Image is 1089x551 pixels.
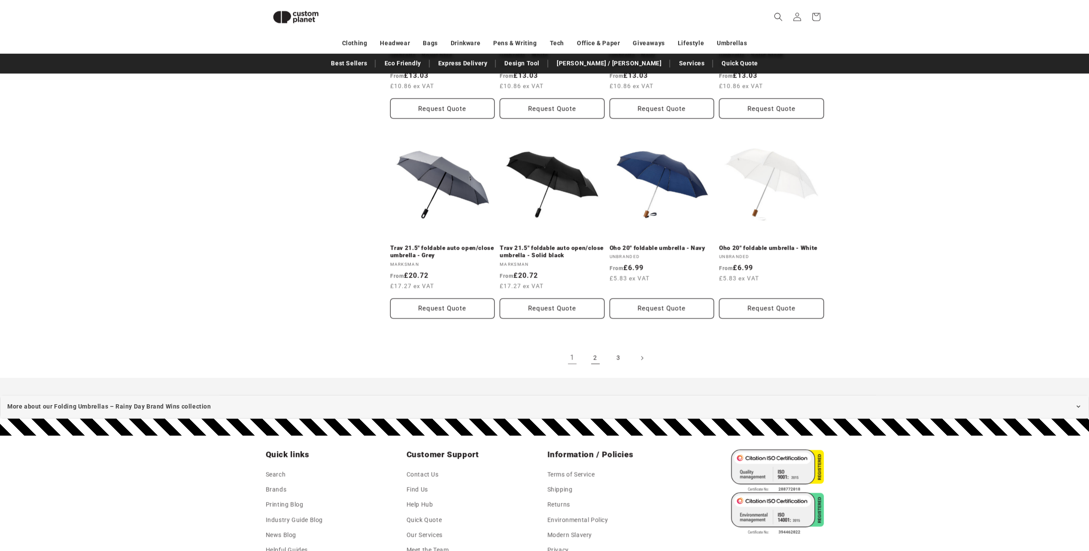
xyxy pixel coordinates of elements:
[266,469,286,482] a: Search
[586,348,605,367] a: Page 2
[266,449,401,460] h2: Quick links
[493,36,537,51] a: Pens & Writing
[390,244,495,259] a: Trav 21.5" foldable auto open/close umbrella - Grey
[717,56,762,71] a: Quick Quote
[266,3,326,30] img: Custom Planet
[266,482,287,497] a: Brands
[547,512,608,527] a: Environmental Policy
[731,449,824,492] img: ISO 9001 Certified
[547,527,592,542] a: Modern Slavery
[406,469,439,482] a: Contact Us
[610,298,714,318] : Request Quote
[552,56,666,71] a: [PERSON_NAME] / [PERSON_NAME]
[547,497,570,512] a: Returns
[390,298,495,318] : Request Quote
[406,512,442,527] a: Quick Quote
[610,244,714,252] a: Oho 20" foldable umbrella - Navy
[266,527,296,542] a: News Blog
[390,98,495,118] : Request Quote
[7,401,211,412] span: More about our Folding Umbrellas – Rainy Day Brand Wins collection
[500,298,604,318] : Request Quote
[380,36,410,51] a: Headwear
[500,244,604,259] a: Trav 21.5" foldable auto open/close umbrella - Solid black
[500,56,544,71] a: Design Tool
[406,527,443,542] a: Our Services
[633,36,664,51] a: Giveaways
[549,36,564,51] a: Tech
[547,482,573,497] a: Shipping
[577,36,620,51] a: Office & Paper
[547,449,683,460] h2: Information / Policies
[266,512,323,527] a: Industry Guide Blog
[390,348,824,367] nav: Pagination
[342,36,367,51] a: Clothing
[266,497,303,512] a: Printing Blog
[719,244,824,252] a: Oho 20" foldable umbrella - White
[769,7,788,26] summary: Search
[563,348,582,367] a: Page 1
[327,56,371,71] a: Best Sellers
[719,298,824,318] : Request Quote
[451,36,480,51] a: Drinkware
[423,36,437,51] a: Bags
[674,56,709,71] a: Services
[406,497,433,512] a: Help Hub
[719,98,824,118] : Request Quote
[406,449,542,460] h2: Customer Support
[609,348,628,367] a: Page 3
[547,469,595,482] a: Terms of Service
[632,348,651,367] a: Next page
[610,98,714,118] : Request Quote
[678,36,704,51] a: Lifestyle
[500,98,604,118] : Request Quote
[406,482,428,497] a: Find Us
[1046,510,1089,551] iframe: Chat Widget
[717,36,747,51] a: Umbrellas
[434,56,492,71] a: Express Delivery
[731,492,824,535] img: ISO 14001 Certified
[380,56,425,71] a: Eco Friendly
